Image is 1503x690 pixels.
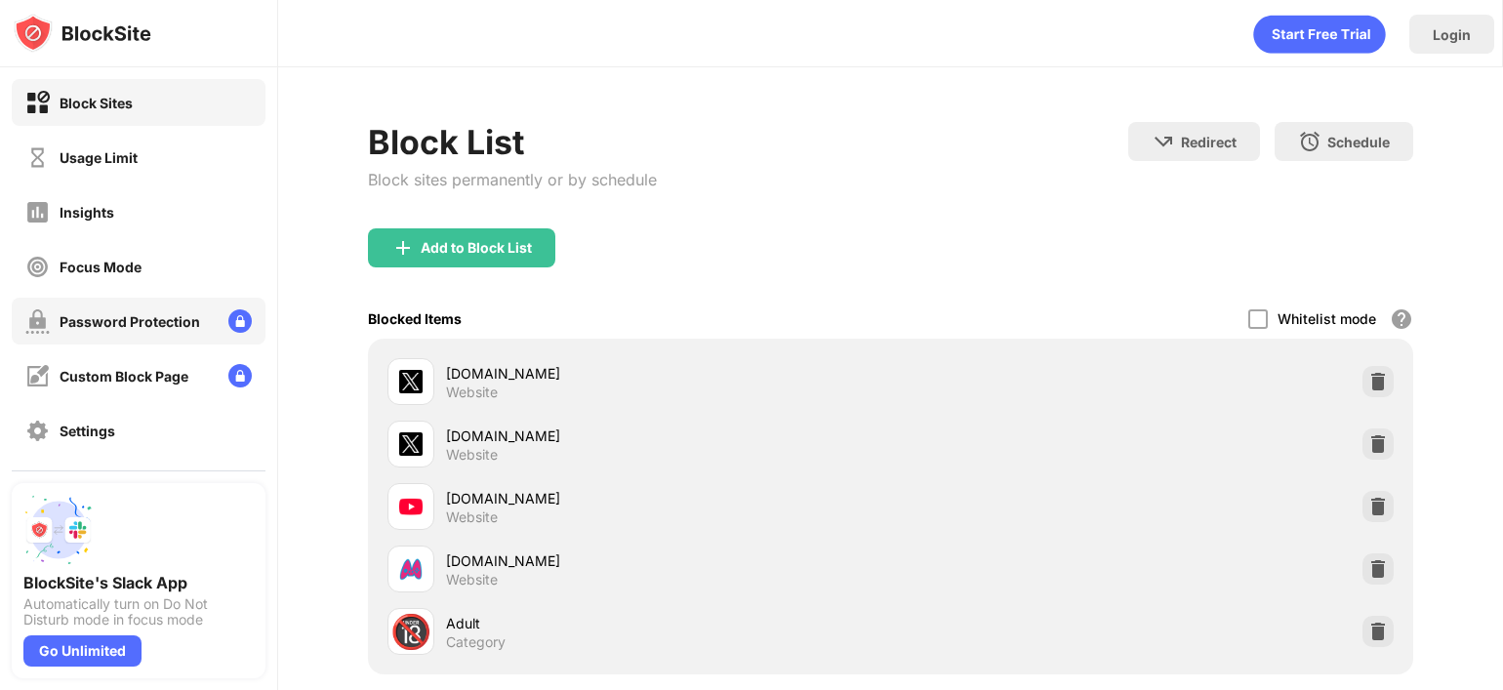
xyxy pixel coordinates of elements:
div: [DOMAIN_NAME] [446,550,890,571]
img: logo-blocksite.svg [14,14,151,53]
div: Website [446,508,498,526]
div: Login [1433,26,1471,43]
div: Custom Block Page [60,368,188,385]
div: animation [1253,15,1386,54]
div: 🔞 [390,612,431,652]
img: insights-off.svg [25,200,50,224]
div: Blocked Items [368,310,462,327]
div: Block sites permanently or by schedule [368,170,657,189]
img: lock-menu.svg [228,309,252,333]
div: Schedule [1327,134,1390,150]
img: favicons [399,557,423,581]
img: favicons [399,370,423,393]
img: favicons [399,495,423,518]
div: Redirect [1181,134,1237,150]
div: Insights [60,204,114,221]
img: focus-off.svg [25,255,50,279]
img: lock-menu.svg [228,364,252,387]
img: push-slack.svg [23,495,94,565]
img: block-on.svg [25,91,50,115]
div: Website [446,384,498,401]
div: Automatically turn on Do Not Disturb mode in focus mode [23,596,254,628]
div: [DOMAIN_NAME] [446,488,890,508]
img: settings-off.svg [25,419,50,443]
div: Block Sites [60,95,133,111]
img: customize-block-page-off.svg [25,364,50,388]
div: Adult [446,613,890,633]
div: Website [446,446,498,464]
div: BlockSite's Slack App [23,573,254,592]
img: password-protection-off.svg [25,309,50,334]
div: [DOMAIN_NAME] [446,426,890,446]
div: Whitelist mode [1278,310,1376,327]
div: Usage Limit [60,149,138,166]
div: Website [446,571,498,589]
img: time-usage-off.svg [25,145,50,170]
div: [DOMAIN_NAME] [446,363,890,384]
div: Block List [368,122,657,162]
div: Settings [60,423,115,439]
img: favicons [399,432,423,456]
div: Focus Mode [60,259,142,275]
div: Add to Block List [421,240,532,256]
div: Password Protection [60,313,200,330]
div: Category [446,633,506,651]
div: Go Unlimited [23,635,142,667]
